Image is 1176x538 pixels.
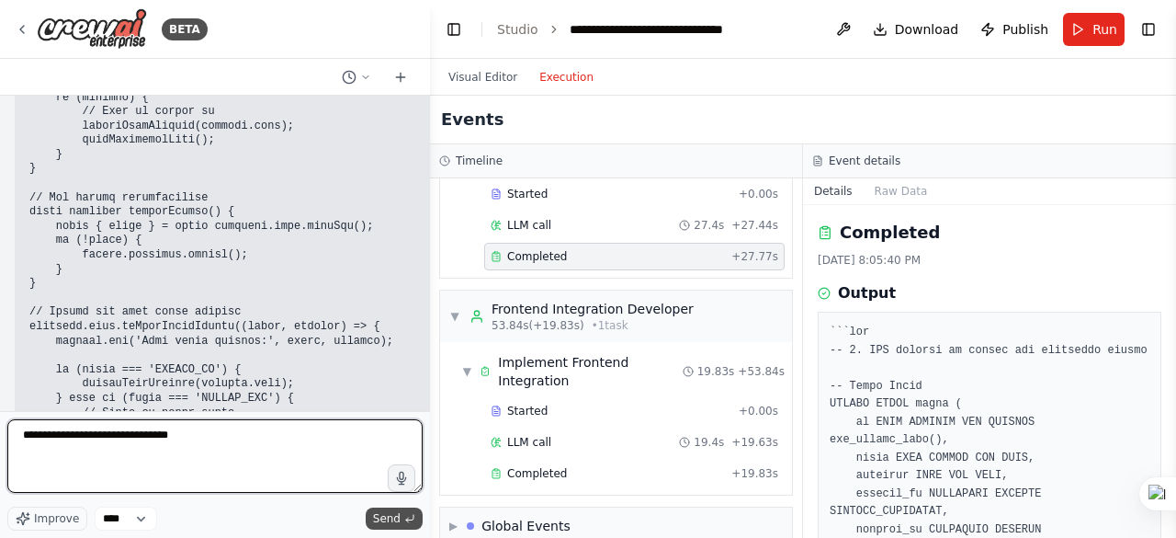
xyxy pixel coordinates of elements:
[739,187,778,201] span: + 0.00s
[838,282,896,304] h3: Output
[449,519,458,533] span: ▶
[865,13,967,46] button: Download
[694,435,724,450] span: 19.4s
[864,178,939,204] button: Raw Data
[162,18,208,40] div: BETA
[528,66,605,88] button: Execution
[441,17,467,42] button: Hide left sidebar
[34,511,79,526] span: Improve
[694,218,724,233] span: 27.4s
[481,517,571,535] div: Global Events
[895,20,959,39] span: Download
[507,404,548,418] span: Started
[697,364,735,379] span: 19.83s
[1136,17,1161,42] button: Show right sidebar
[829,154,900,168] h3: Event details
[37,8,147,50] img: Logo
[592,318,628,333] span: • 1 task
[388,464,415,492] button: Click to speak your automation idea
[1002,20,1048,39] span: Publish
[497,20,776,39] nav: breadcrumb
[731,435,778,450] span: + 19.63s
[334,66,379,88] button: Switch to previous chat
[492,318,584,333] span: 53.84s (+19.83s)
[449,309,460,324] span: ▼
[456,154,503,168] h3: Timeline
[738,364,785,379] span: + 53.84s
[507,435,551,450] span: LLM call
[492,300,694,318] div: Frontend Integration Developer
[1092,20,1117,39] span: Run
[441,107,503,132] h2: Events
[507,466,567,481] span: Completed
[973,13,1056,46] button: Publish
[1063,13,1125,46] button: Run
[7,507,87,531] button: Improve
[731,249,778,264] span: + 27.77s
[373,511,401,526] span: Send
[507,187,548,201] span: Started
[739,404,778,418] span: + 0.00s
[731,466,778,481] span: + 19.83s
[803,178,864,204] button: Details
[507,249,567,264] span: Completed
[840,220,940,246] h2: Completed
[497,22,538,37] a: Studio
[386,66,415,88] button: Start a new chat
[462,364,472,379] span: ▼
[818,253,1161,268] div: [DATE] 8:05:40 PM
[437,66,528,88] button: Visual Editor
[366,508,423,530] button: Send
[498,353,682,390] div: Implement Frontend Integration
[507,218,551,233] span: LLM call
[731,218,778,233] span: + 27.44s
